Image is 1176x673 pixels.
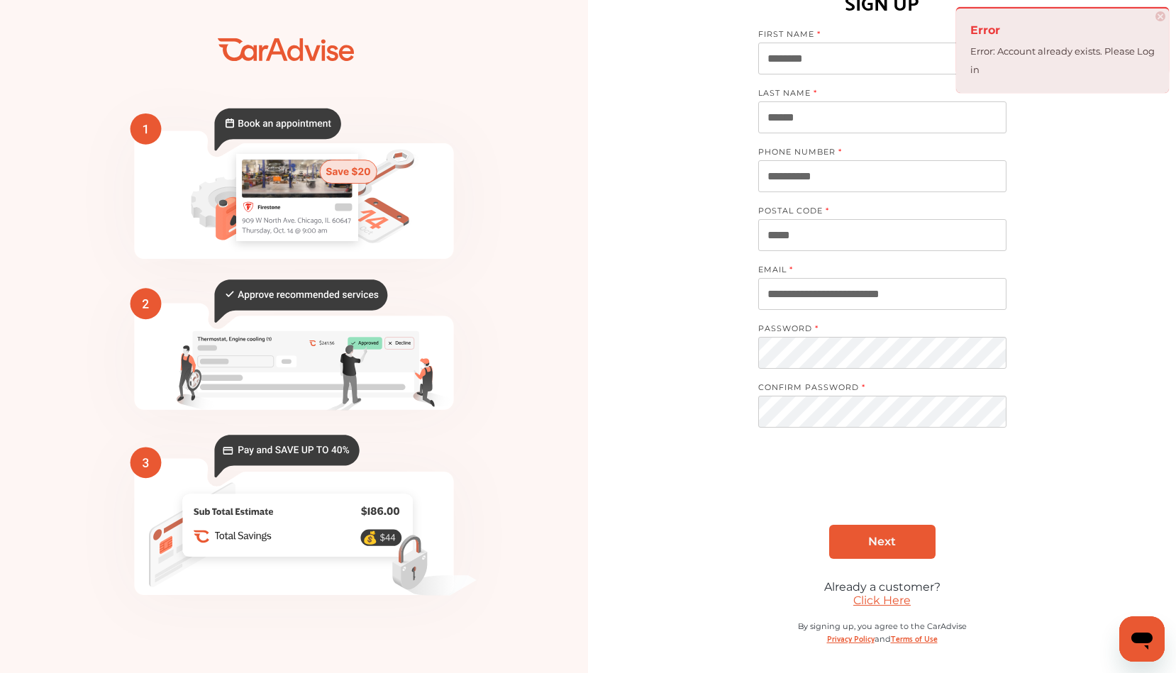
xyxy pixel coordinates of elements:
span: × [1155,11,1165,21]
iframe: reCAPTCHA [775,459,990,514]
div: Error: Account already exists. Please Log in [970,42,1155,79]
a: Click Here [853,594,911,607]
span: Next [868,535,896,548]
div: Already a customer? [758,580,1006,594]
label: POSTAL CODE [758,206,992,219]
label: LAST NAME [758,88,992,101]
text: 💰 [362,530,378,545]
a: Terms of Use [891,631,938,645]
label: EMAIL [758,265,992,278]
a: Privacy Policy [827,631,875,645]
label: CONFIRM PASSWORD [758,382,992,396]
label: FIRST NAME [758,29,992,43]
iframe: Button to launch messaging window [1119,616,1165,662]
a: Next [829,525,936,559]
label: PASSWORD [758,323,992,337]
div: By signing up, you agree to the CarAdvise and [758,621,1006,659]
h4: Error [970,19,1155,42]
label: PHONE NUMBER [758,147,992,160]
